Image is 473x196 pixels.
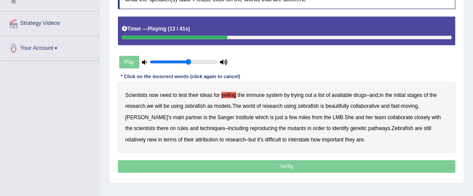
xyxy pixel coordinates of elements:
b: the [125,125,133,131]
b: and [381,103,390,109]
b: from [312,114,323,120]
div: – , , . - . . – . – . [118,82,456,153]
b: interstate [288,137,310,143]
b: zebrafish [185,103,206,109]
b: it’s [257,137,263,143]
b: using [284,103,297,109]
b: using [171,103,183,109]
b: ideas [200,92,212,98]
b: is [321,103,325,109]
b: collaborate [388,114,413,120]
b: immune [246,92,265,98]
b: now [149,92,159,98]
b: [PERSON_NAME]'s [125,114,172,120]
b: the [385,92,393,98]
h5: Timer — [122,26,190,32]
b: moving [401,103,418,109]
b: how [311,137,321,143]
b: out [305,92,313,98]
b: Institute [236,114,254,120]
b: be [164,103,169,109]
b: there [157,125,169,131]
b: a [285,114,288,120]
b: of [178,137,183,143]
b: mutants [287,125,306,131]
b: Playing [148,26,166,32]
b: the [324,114,331,120]
b: their [189,92,199,98]
b: to [327,125,331,131]
b: to [173,92,177,98]
b: they [345,137,355,143]
b: in [307,125,311,131]
b: the [279,125,287,131]
b: rules [177,125,189,131]
b: new [147,137,157,143]
b: fast [391,103,400,109]
b: research [225,137,245,143]
b: system [266,92,283,98]
b: we [147,103,153,109]
b: 13 / 41s [169,26,188,32]
b: are [356,137,364,143]
b: which [255,114,269,120]
b: yelling [221,92,236,98]
b: techniques [200,125,225,131]
b: just [275,114,283,120]
b: genetic [350,125,367,131]
b: is [270,114,274,120]
b: with [432,114,441,120]
b: the [238,92,245,98]
b: important [322,137,344,143]
b: test [179,92,187,98]
b: as [207,103,213,109]
b: of [424,92,428,98]
b: models [214,103,231,109]
b: LMB [333,114,343,120]
b: stages [407,92,422,98]
b: and [369,92,378,98]
b: by [284,92,290,98]
b: research [262,103,283,109]
b: the [430,92,437,98]
a: Your Account [0,36,100,58]
a: Strategy Videos [0,11,100,33]
b: including [228,125,249,131]
b: partner [186,114,202,120]
b: ( [168,26,169,32]
b: She [345,114,354,120]
b: difficult [265,137,281,143]
b: collaborative [351,103,380,109]
b: but [249,137,256,143]
b: on [170,125,176,131]
b: to [283,137,287,143]
b: for [214,92,220,98]
b: identify [332,125,349,131]
b: Sanger [218,114,234,120]
b: few [289,114,297,120]
b: will [155,103,162,109]
div: * Click on the incorrect words (click again to cancel) [118,73,243,81]
b: main [173,114,184,120]
b: pathways [369,125,390,131]
b: trying [291,92,304,98]
b: to [220,137,224,143]
b: still [424,125,432,131]
b: team [375,114,386,120]
b: her [366,114,373,120]
b: their [184,137,194,143]
b: the [209,114,216,120]
b: order [313,125,325,131]
b: attribution [196,137,218,143]
b: list [318,92,325,98]
b: in [158,137,162,143]
b: is [204,114,207,120]
b: Zebrafish [392,125,414,131]
b: are [415,125,422,131]
b: of [257,103,261,109]
b: zebrafish [298,103,319,109]
b: available [332,92,352,98]
b: of [326,92,330,98]
b: miles [299,114,311,120]
b: scientists [134,125,155,131]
